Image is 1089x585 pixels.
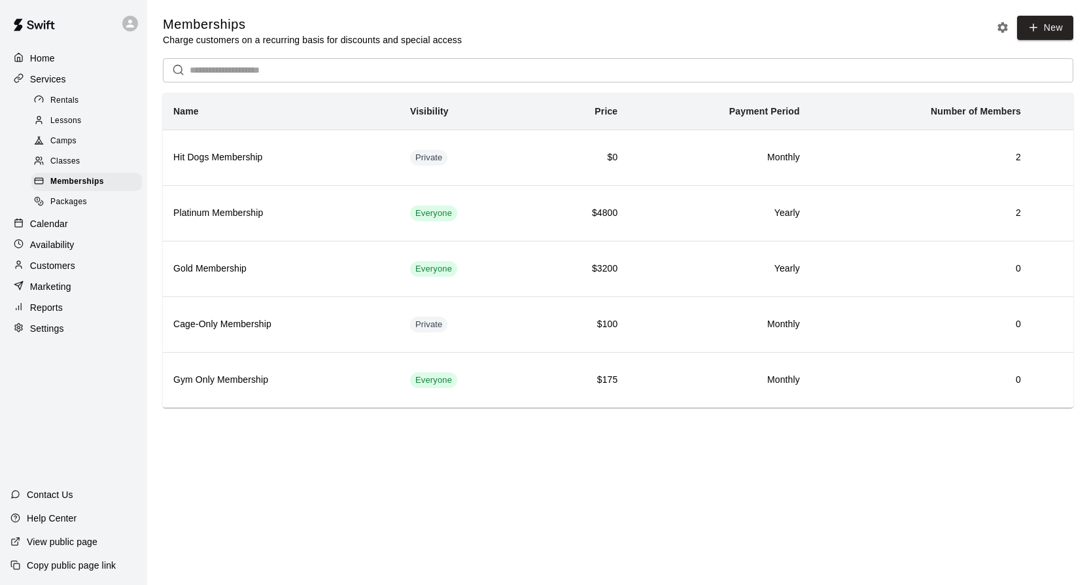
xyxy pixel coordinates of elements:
div: This membership is hidden from the memberships page [410,317,448,332]
div: Rentals [31,92,142,110]
h6: Gold Membership [173,262,389,276]
div: Classes [31,152,142,171]
h6: Platinum Membership [173,206,389,221]
a: Classes [31,152,147,172]
p: Marketing [30,280,71,293]
span: Everyone [410,263,457,275]
a: Settings [10,319,137,338]
h6: Gym Only Membership [173,373,389,387]
p: Customers [30,259,75,272]
div: Memberships [31,173,142,191]
p: Charge customers on a recurring basis for discounts and special access [163,33,462,46]
b: Payment Period [729,106,800,116]
span: Lessons [50,115,82,128]
span: Private [410,152,448,164]
span: Camps [50,135,77,148]
p: Settings [30,322,64,335]
a: New [1017,16,1073,40]
a: Camps [31,132,147,152]
a: Memberships [31,172,147,192]
h6: 2 [821,151,1021,165]
p: Calendar [30,217,68,230]
h6: $100 [545,317,617,332]
h6: Hit Dogs Membership [173,151,389,165]
h6: Yearly [638,206,799,221]
span: Rentals [50,94,79,107]
p: View public page [27,535,97,548]
span: Everyone [410,207,457,220]
h6: $3200 [545,262,617,276]
div: Packages [31,193,142,211]
a: Marketing [10,277,137,296]
h6: Monthly [638,373,799,387]
b: Visibility [410,106,449,116]
div: This membership is visible to all customers [410,205,457,221]
a: Customers [10,256,137,275]
span: Private [410,319,448,331]
span: Memberships [50,175,104,188]
h6: 0 [821,317,1021,332]
a: Availability [10,235,137,255]
p: Help Center [27,512,77,525]
a: Calendar [10,214,137,234]
h6: 0 [821,262,1021,276]
a: Home [10,48,137,68]
div: Lessons [31,112,142,130]
span: Classes [50,155,80,168]
h6: 2 [821,206,1021,221]
div: Camps [31,132,142,151]
b: Name [173,106,199,116]
b: Number of Members [931,106,1021,116]
p: Availability [30,238,75,251]
h5: Memberships [163,16,462,33]
span: Packages [50,196,87,209]
a: Rentals [31,90,147,111]
p: Copy public page link [27,559,116,572]
a: Lessons [31,111,147,131]
a: Services [10,69,137,89]
a: Packages [31,192,147,213]
b: Price [595,106,617,116]
h6: Monthly [638,151,799,165]
div: This membership is visible to all customers [410,261,457,277]
p: Reports [30,301,63,314]
p: Services [30,73,66,86]
p: Home [30,52,55,65]
h6: $175 [545,373,617,387]
h6: Monthly [638,317,799,332]
h6: Cage-Only Membership [173,317,389,332]
p: Contact Us [27,488,73,501]
h6: 0 [821,373,1021,387]
h6: $0 [545,151,617,165]
a: Reports [10,298,137,317]
h6: $4800 [545,206,617,221]
button: Memberships settings [993,18,1012,37]
table: simple table [163,93,1073,408]
div: This membership is hidden from the memberships page [410,150,448,166]
span: Everyone [410,374,457,387]
div: This membership is visible to all customers [410,372,457,388]
h6: Yearly [638,262,799,276]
